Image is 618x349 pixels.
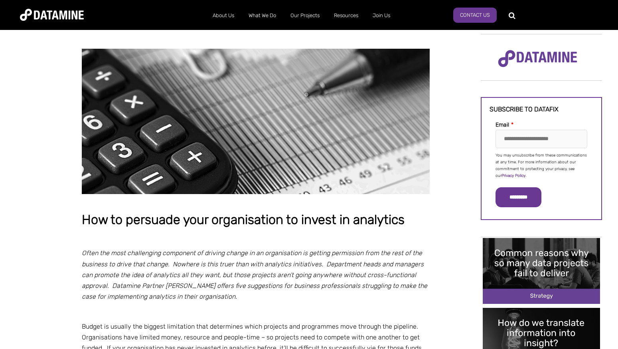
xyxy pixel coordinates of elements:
img: Datamine [20,9,84,21]
img: Common reasons why so many data projects fail to deliver [483,238,600,304]
h3: Subscribe to datafix [490,106,593,113]
a: About Us [205,5,241,26]
a: Resources [327,5,365,26]
img: Datamine Logo No Strapline - Purple [493,45,582,73]
a: What We Do [241,5,283,26]
h1: How to persuade your organisation to invest in analytics [82,213,430,227]
a: Contact Us [453,8,497,23]
img: persuade your organisation to invest in analytics calculator and pen [82,49,430,194]
a: Our Projects [283,5,327,26]
a: Privacy Policy [502,173,525,178]
p: You may unsubscribe from these communications at any time. For more information about our commitm... [496,152,587,179]
a: Join Us [365,5,397,26]
span: Email [496,121,509,128]
em: Often the most challenging component of driving change in an organisation is getting permission f... [82,249,427,300]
